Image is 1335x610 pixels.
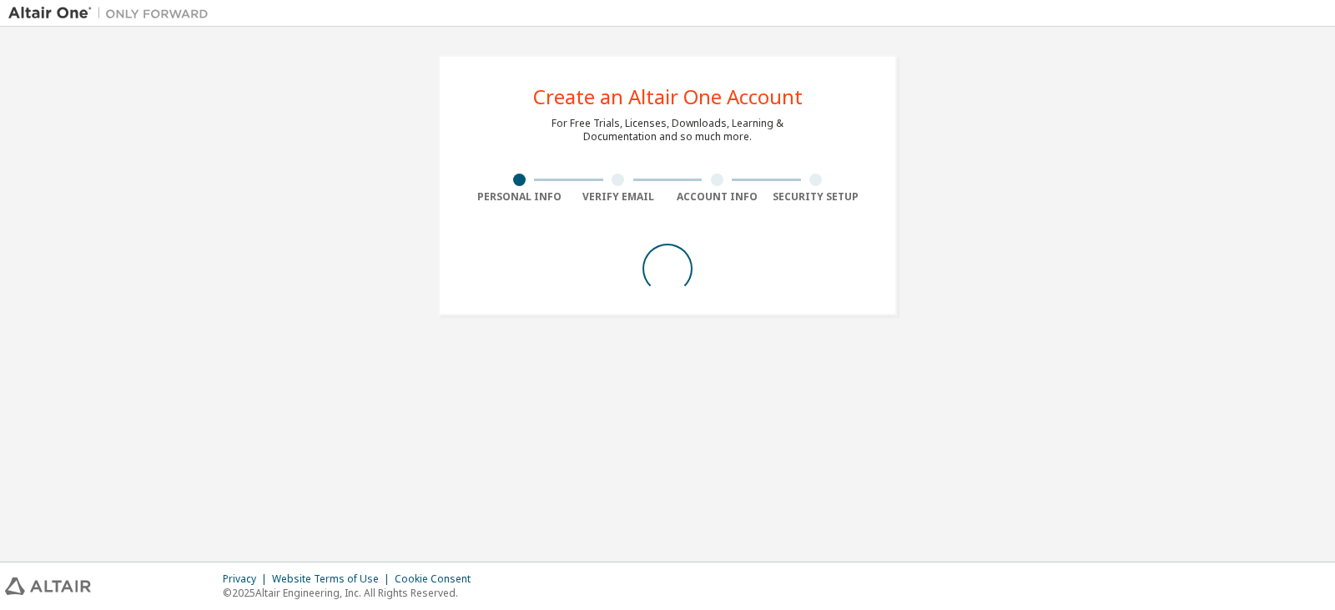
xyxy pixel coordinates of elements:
[552,117,783,144] div: For Free Trials, Licenses, Downloads, Learning & Documentation and so much more.
[223,572,272,586] div: Privacy
[5,577,91,595] img: altair_logo.svg
[533,87,803,107] div: Create an Altair One Account
[223,586,481,600] p: © 2025 Altair Engineering, Inc. All Rights Reserved.
[767,190,866,204] div: Security Setup
[667,190,767,204] div: Account Info
[272,572,395,586] div: Website Terms of Use
[569,190,668,204] div: Verify Email
[470,190,569,204] div: Personal Info
[395,572,481,586] div: Cookie Consent
[8,5,217,22] img: Altair One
